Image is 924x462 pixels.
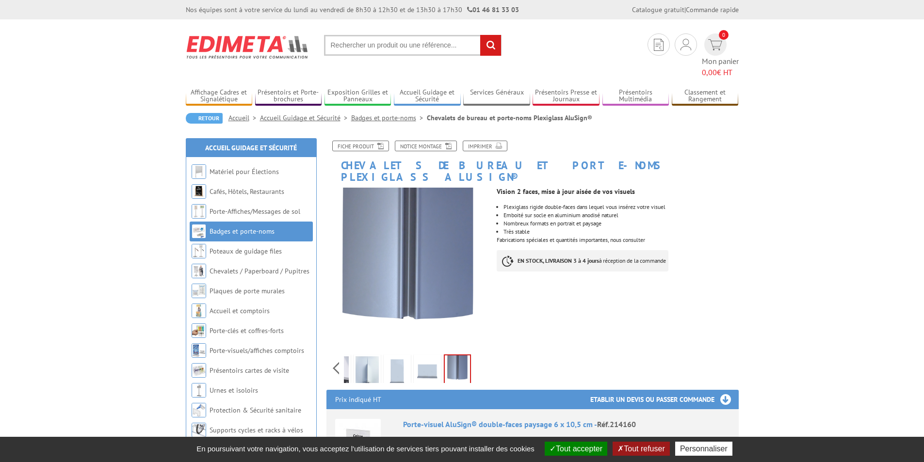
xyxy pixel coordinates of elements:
a: Retour [186,113,223,124]
a: Protection & Sécurité sanitaire [210,406,301,414]
img: Poteaux de guidage files [192,244,206,258]
a: Accueil et comptoirs [210,306,270,315]
li: Chevalets de bureau et porte-noms Plexiglass AluSign® [427,113,592,123]
a: Accueil Guidage et Sécurité [205,143,297,152]
span: € HT [702,67,739,78]
img: Supports cycles et racks à vélos [192,423,206,437]
a: Poteaux de guidage files [210,247,282,255]
a: devis rapide 0 Mon panier 0,00€ HT [702,33,739,78]
img: devis rapide [708,39,722,50]
h1: Chevalets de bureau et porte-noms Plexiglass AluSign® [319,141,746,183]
img: Plaques de porte murales [192,284,206,298]
a: Exposition Grilles et Panneaux [324,88,391,104]
button: Tout refuser [613,442,669,456]
img: Accueil et comptoirs [192,303,206,318]
li: Très stable [503,229,738,235]
img: Cafés, Hôtels, Restaurants [192,184,206,199]
img: Urnes et isoloirs [192,383,206,398]
p: Format visuel : H 6 x L 10,5 cm - Sens paysage Encombrement H 8 x L 10,5 x P 8,5 cm [403,432,730,453]
span: Mon panier [702,56,739,78]
div: Porte-visuel AluSign® double-faces paysage 6 x 10,5 cm - [403,419,730,430]
div: Fabrications spéciales et quantités importantes, nous consulter [497,183,746,281]
button: Personnaliser (fenêtre modale) [675,442,732,456]
strong: 01 46 81 33 03 [467,5,519,14]
a: Services Généraux [463,88,530,104]
p: Prix indiqué HT [335,390,381,409]
img: porte_visuel_alusign_plexiglass_214160_compoir_bureau_5.jpg [445,355,470,385]
img: devis rapide [654,39,664,51]
h3: Etablir un devis ou passer commande [590,390,739,409]
span: En poursuivant votre navigation, vous acceptez l'utilisation de services tiers pouvant installer ... [192,445,539,453]
a: Accueil Guidage et Sécurité [394,88,461,104]
a: Porte-Affiches/Messages de sol [210,207,300,216]
a: Chevalets / Paperboard / Pupitres [210,267,309,275]
a: Catalogue gratuit [632,5,684,14]
img: Edimeta [186,29,309,65]
span: 0 [719,30,729,40]
p: à réception de la commande [497,250,668,271]
a: Badges et porte-noms [210,227,275,236]
img: Chevalets / Paperboard / Pupitres [192,264,206,278]
li: Plexiglass rigide double-faces dans lequel vous insérez votre visuel [503,204,738,210]
a: Imprimer [463,141,507,151]
strong: Vision 2 faces, mise à jour aisée de vos visuels [497,187,635,196]
img: porte_visuel_alusign_plexiglass_214160_compoir_bureau_5.jpg [326,188,490,351]
a: Présentoirs et Porte-brochures [255,88,322,104]
span: Réf.214160 [597,419,636,429]
a: Accueil [228,113,260,122]
a: Accueil Guidage et Sécurité [260,113,351,122]
img: Badges et porte-noms [192,224,206,239]
button: Tout accepter [545,442,607,456]
img: Présentoirs cartes de visite [192,363,206,378]
strong: EN STOCK, LIVRAISON 3 à 4 jours [518,257,599,264]
li: Nombreux formats en portrait et paysage [503,221,738,226]
a: Supports cycles et racks à vélos [210,426,303,434]
img: devis rapide [681,39,691,50]
a: Badges et porte-noms [351,113,427,122]
img: Protection & Sécurité sanitaire [192,403,206,417]
span: 0,00 [702,67,717,77]
a: Cafés, Hôtels, Restaurants [210,187,284,196]
input: Rechercher un produit ou une référence... [324,35,502,56]
a: Affichage Cadres et Signalétique [186,88,253,104]
div: | [632,5,739,15]
a: Urnes et isoloirs [210,386,258,395]
a: Commande rapide [686,5,739,14]
a: Plaques de porte murales [210,287,285,295]
a: Classement et Rangement [672,88,739,104]
a: Porte-visuels/affiches comptoirs [210,346,304,355]
a: Matériel pour Élections [210,167,279,176]
img: Porte-visuels/affiches comptoirs [192,343,206,358]
img: porte_visuel_alusign_plexiglass_214160_compoir_bureau_4.jpg [416,356,439,386]
input: rechercher [480,35,501,56]
img: Matériel pour Élections [192,164,206,179]
img: Porte-clés et coffres-forts [192,323,206,338]
span: Previous [331,360,340,376]
div: Nos équipes sont à votre service du lundi au vendredi de 8h30 à 12h30 et de 13h30 à 17h30 [186,5,519,15]
img: porte_visuel_alusign_plexiglass_214160_compoir_bureau_2.jpg [356,356,379,386]
p: Emboité sur socle en aluminium anodisé naturel [503,212,738,218]
img: Porte-Affiches/Messages de sol [192,204,206,219]
a: Fiche produit [332,141,389,151]
a: Présentoirs cartes de visite [210,366,289,375]
a: Présentoirs Multimédia [602,88,669,104]
a: Présentoirs Presse et Journaux [533,88,600,104]
img: porte_visuel_alusign_plexiglass_214160_compoir_bureau_3.jpg [386,356,409,386]
a: Notice Montage [395,141,457,151]
a: Porte-clés et coffres-forts [210,326,284,335]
